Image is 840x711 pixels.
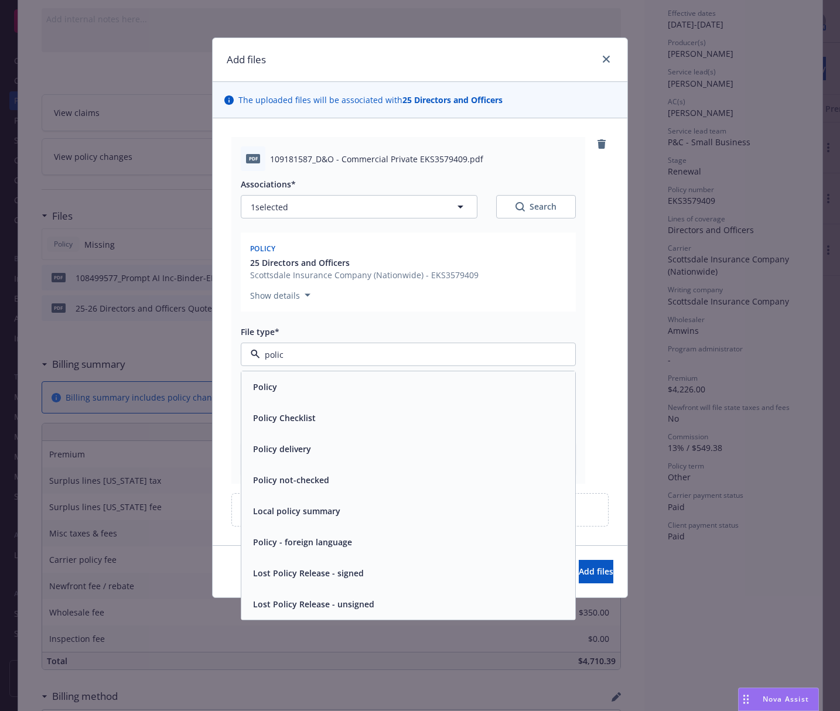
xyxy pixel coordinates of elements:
span: File type* [241,326,279,337]
span: Nova Assist [763,694,809,704]
button: Nova Assist [738,688,819,711]
span: 25 Directors and Officers [250,257,350,269]
button: 25 Directors and Officers [250,257,479,269]
div: Drag to move [739,688,753,710]
span: Scottsdale Insurance Company (Nationwide) - EKS3579409 [250,269,479,281]
span: Policy [250,244,276,254]
button: Show details [245,288,315,302]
